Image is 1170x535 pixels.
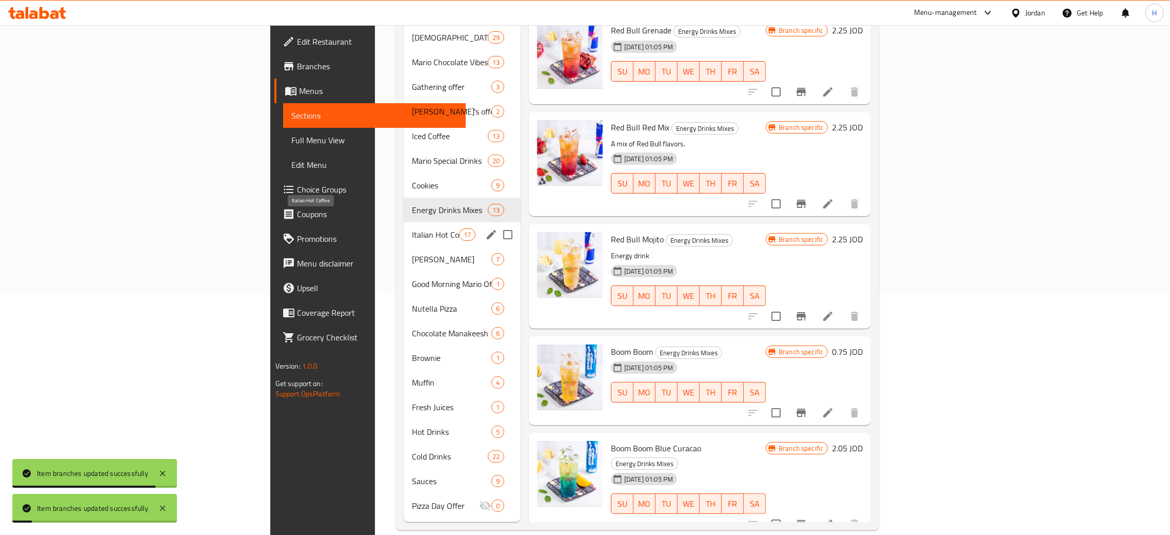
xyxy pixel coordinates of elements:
[722,382,744,403] button: FR
[283,128,466,152] a: Full Menu View
[611,457,678,470] div: Energy Drinks Mixes
[404,222,521,247] div: Italian Hot Coffee17edit
[412,155,487,167] span: Mario Special Drinks
[537,345,603,410] img: Boom Boom
[682,289,696,303] span: WE
[297,183,458,196] span: Choice Groups
[700,493,722,514] button: TH
[492,255,504,264] span: 7
[700,382,722,403] button: TH
[412,352,491,364] span: Brownie
[611,138,766,150] p: A mix of Red Bull flavors.
[672,123,738,135] span: Energy Drinks Mixes
[704,385,718,400] span: TH
[302,359,318,373] span: 1.0.0
[404,346,521,370] div: Brownie1
[492,279,504,289] span: 1
[822,518,834,530] a: Edit menu item
[488,156,504,166] span: 20
[744,382,766,403] button: SA
[275,387,341,400] a: Support.OpsPlatform
[678,61,700,82] button: WE
[678,285,700,306] button: WE
[726,289,740,303] span: FR
[620,266,677,276] span: [DATE] 01:05 PM
[412,204,487,216] span: Energy Drinks Mixes
[765,513,787,535] span: Select to update
[491,475,504,487] div: items
[611,232,664,247] span: Red Bull Mojito
[275,359,301,373] span: Version:
[748,385,762,400] span: SA
[842,304,867,329] button: delete
[488,33,504,43] span: 29
[412,179,491,192] span: Cookies
[297,307,458,319] span: Coverage Report
[412,401,491,413] span: Fresh Juices
[726,385,740,400] span: FR
[274,29,466,54] a: Edit Restaurant
[297,233,458,245] span: Promotions
[412,500,479,512] span: Pizza Day Offer
[638,496,651,511] span: MO
[283,152,466,177] a: Edit Menu
[488,130,504,142] div: items
[404,419,521,444] div: Hot Drinks5
[537,232,603,298] img: Red Bull Mojito
[673,25,741,37] div: Energy Drinks Mixes
[274,300,466,325] a: Coverage Report
[775,235,827,244] span: Branch specific
[671,122,739,135] div: Energy Drinks Mixes
[638,289,651,303] span: MO
[789,304,814,329] button: Branch-specific-item
[492,476,504,486] span: 9
[678,493,700,514] button: WE
[274,276,466,300] a: Upsell
[488,31,504,44] div: items
[620,42,677,52] span: [DATE] 01:05 PM
[638,385,651,400] span: MO
[666,235,732,246] span: Energy Drinks Mixes
[412,105,491,118] div: Mario's offers
[491,81,504,93] div: items
[616,496,629,511] span: SU
[488,58,504,67] span: 13
[722,493,744,514] button: FR
[678,382,700,403] button: WE
[722,285,744,306] button: FR
[412,475,491,487] span: Sauces
[633,382,656,403] button: MO
[412,228,459,241] span: Italian Hot Coffee
[537,441,603,507] img: Boom Boom Blue Curacao
[274,202,466,226] a: Coupons
[412,376,491,389] span: Muffin
[404,469,521,493] div: Sauces9
[633,61,656,82] button: MO
[492,403,504,412] span: 1
[822,407,834,419] a: Edit menu item
[611,173,633,194] button: SU
[832,345,863,359] h6: 0.75 JOD
[660,496,673,511] span: TU
[297,35,458,48] span: Edit Restaurant
[404,493,521,518] div: Pizza Day Offer0
[488,56,504,68] div: items
[37,503,148,514] div: Item branches updated successfully
[274,177,466,202] a: Choice Groups
[789,192,814,216] button: Branch-specific-item
[611,120,669,135] span: Red Bull Red Mix
[682,176,696,191] span: WE
[616,64,629,79] span: SU
[404,25,521,50] div: [DEMOGRAPHIC_DATA] Manakeesh29
[404,296,521,321] div: Nutella Pizza6
[656,285,678,306] button: TU
[297,331,458,343] span: Grocery Checklist
[404,395,521,419] div: Fresh Juices1
[633,173,656,194] button: MO
[638,176,651,191] span: MO
[726,176,740,191] span: FR
[37,468,148,479] div: Item branches updated successfully
[700,61,722,82] button: TH
[412,253,491,265] span: [PERSON_NAME]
